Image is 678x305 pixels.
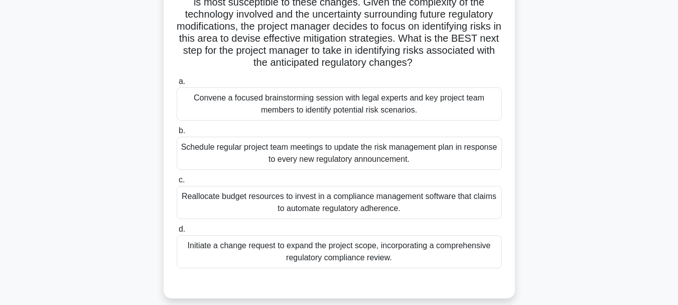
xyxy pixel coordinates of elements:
[179,175,185,184] span: c.
[179,126,185,135] span: b.
[177,186,502,219] div: Reallocate budget resources to invest in a compliance management software that claims to automate...
[179,225,185,233] span: d.
[177,87,502,121] div: Convene a focused brainstorming session with legal experts and key project team members to identi...
[177,235,502,268] div: Initiate a change request to expand the project scope, incorporating a comprehensive regulatory c...
[177,137,502,170] div: Schedule regular project team meetings to update the risk management plan in response to every ne...
[179,77,185,85] span: a.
